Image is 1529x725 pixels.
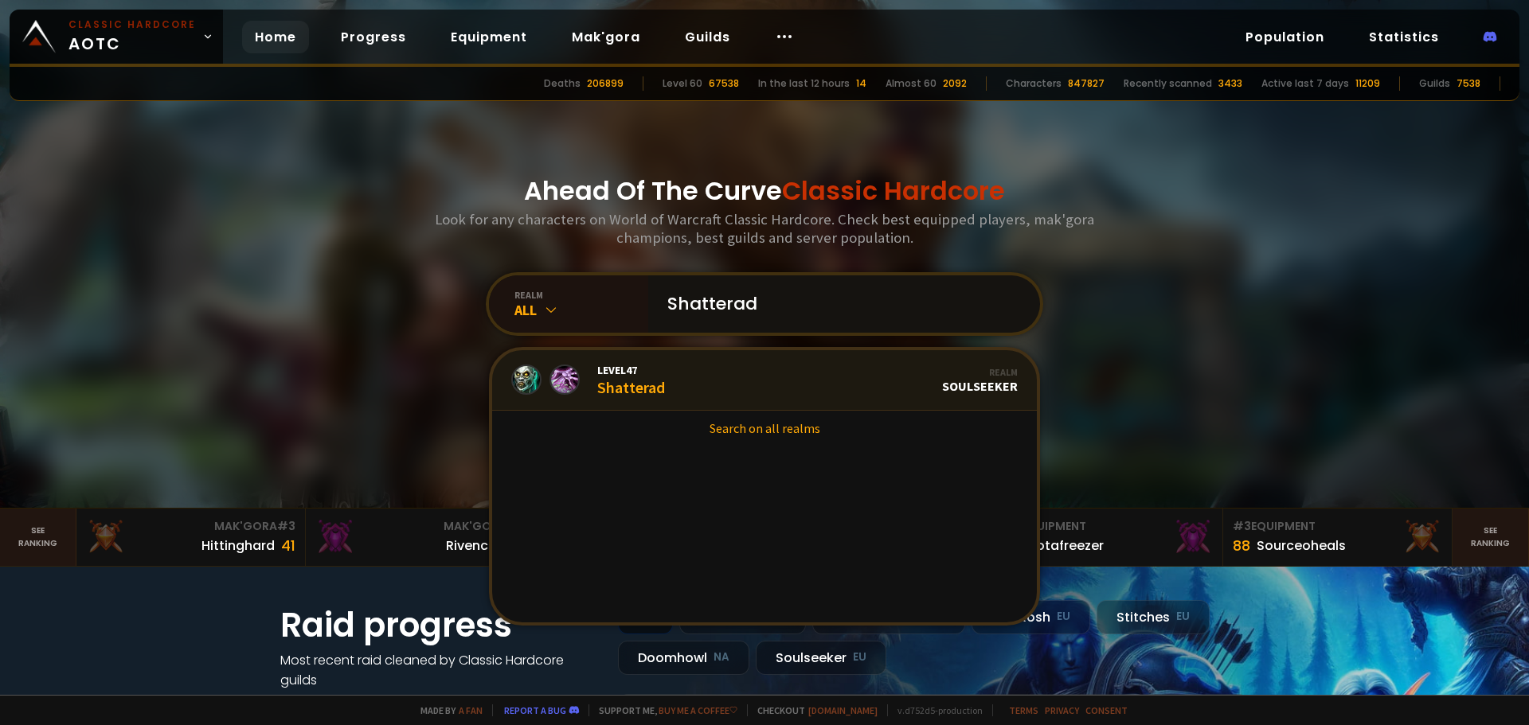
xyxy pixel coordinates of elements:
[559,21,653,53] a: Mak'gora
[1233,21,1337,53] a: Population
[887,704,983,716] span: v. d752d5 - production
[1218,76,1242,91] div: 3433
[1457,76,1480,91] div: 7538
[280,650,599,690] h4: Most recent raid cleaned by Classic Hardcore guilds
[524,172,1005,210] h1: Ahead Of The Curve
[280,600,599,650] h1: Raid progress
[492,411,1037,446] a: Search on all realms
[459,704,483,716] a: a fan
[1097,600,1210,634] div: Stitches
[618,641,749,675] div: Doomhowl
[972,600,1090,634] div: Nek'Rosh
[1124,76,1212,91] div: Recently scanned
[886,76,937,91] div: Almost 60
[411,704,483,716] span: Made by
[942,366,1018,378] div: Realm
[1261,76,1349,91] div: Active last 7 days
[306,509,535,566] a: Mak'Gora#2Rivench100
[1356,21,1452,53] a: Statistics
[808,704,878,716] a: [DOMAIN_NAME]
[1233,518,1442,535] div: Equipment
[994,509,1223,566] a: #2Equipment88Notafreezer
[1233,518,1251,534] span: # 3
[514,301,648,319] div: All
[597,363,665,397] div: Shatterad
[428,210,1101,247] h3: Look for any characters on World of Warcraft Classic Hardcore. Check best equipped players, mak'g...
[201,536,275,555] div: Hittinghard
[86,518,295,535] div: Mak'Gora
[587,76,624,91] div: 206899
[514,289,648,301] div: realm
[1045,704,1079,716] a: Privacy
[756,641,886,675] div: Soulseeker
[242,21,309,53] a: Home
[328,21,419,53] a: Progress
[853,649,866,665] small: EU
[68,18,196,32] small: Classic Hardcore
[1257,536,1346,555] div: Sourceoheals
[1355,76,1380,91] div: 11209
[438,21,540,53] a: Equipment
[281,535,295,556] div: 41
[658,275,1021,333] input: Search a character...
[589,704,737,716] span: Support me,
[1085,704,1128,716] a: Consent
[1233,535,1250,556] div: 88
[1009,704,1038,716] a: Terms
[782,173,1005,209] span: Classic Hardcore
[76,509,306,566] a: Mak'Gora#3Hittinghard41
[68,18,196,56] span: AOTC
[492,350,1037,411] a: Level47ShatteradRealmSoulseeker
[714,649,729,665] small: NA
[1003,518,1213,535] div: Equipment
[1223,509,1453,566] a: #3Equipment88Sourceoheals
[544,76,581,91] div: Deaths
[943,76,967,91] div: 2092
[446,536,496,555] div: Rivench
[663,76,702,91] div: Level 60
[1176,609,1190,625] small: EU
[277,518,295,534] span: # 3
[758,76,850,91] div: In the last 12 hours
[10,10,223,64] a: Classic HardcoreAOTC
[504,704,566,716] a: Report a bug
[856,76,866,91] div: 14
[709,76,739,91] div: 67538
[597,363,665,377] span: Level 47
[942,366,1018,394] div: Soulseeker
[315,518,525,535] div: Mak'Gora
[659,704,737,716] a: Buy me a coffee
[747,704,878,716] span: Checkout
[1027,536,1104,555] div: Notafreezer
[280,691,384,709] a: See all progress
[1068,76,1105,91] div: 847827
[1453,509,1529,566] a: Seeranking
[1057,609,1070,625] small: EU
[672,21,743,53] a: Guilds
[1419,76,1450,91] div: Guilds
[1006,76,1062,91] div: Characters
